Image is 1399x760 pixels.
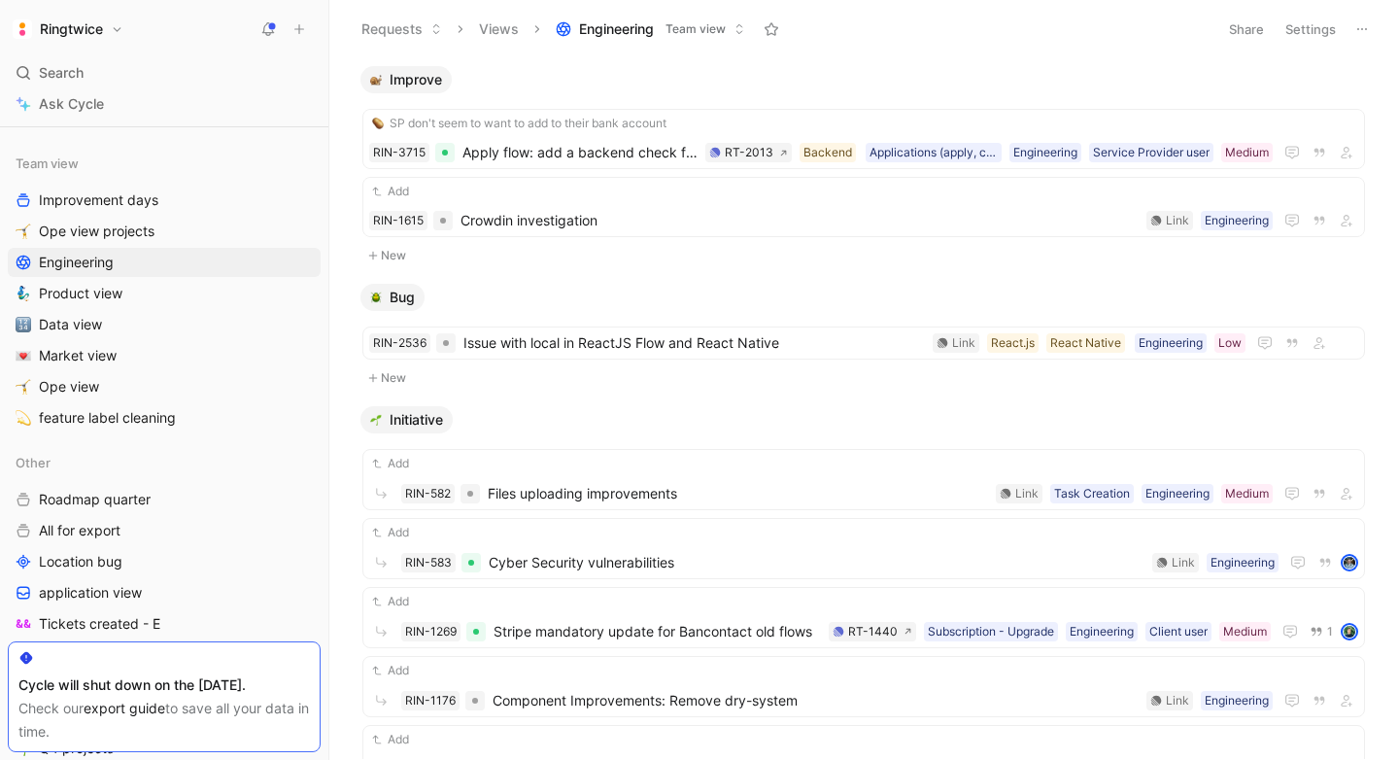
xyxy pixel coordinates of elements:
[369,114,669,133] button: 🥔SP don't seem to want to add to their bank account
[353,284,1375,391] div: 🪲BugNew
[8,609,321,639] a: Tickets created - E
[1225,143,1269,162] div: Medium
[461,209,1139,232] span: Crowdin investigation
[360,284,425,311] button: 🪲Bug
[8,578,321,607] a: application view
[547,15,754,44] button: EngineeringTeam view
[372,118,384,129] img: 🥔
[12,282,35,305] button: 🧞‍♂️
[39,222,154,241] span: Ope view projects
[16,224,31,239] img: 🤸
[360,66,452,93] button: 🐌Improve
[362,449,1365,510] a: AddRIN-582Files uploading improvementsMediumEngineeringTask CreationLink
[991,333,1035,353] div: React.js
[390,410,443,430] span: Initiative
[1343,556,1356,570] img: avatar
[8,279,321,308] a: 🧞‍♂️Product view
[1166,691,1189,710] div: Link
[369,730,412,749] button: Add
[489,551,1144,574] span: Cyber Security vulnerabilities
[16,453,51,472] span: Other
[369,454,412,473] button: Add
[803,143,852,162] div: Backend
[39,61,84,85] span: Search
[405,622,457,641] div: RIN-1269
[39,490,151,509] span: Roadmap quarter
[463,331,925,355] span: Issue with local in ReactJS Flow and React Native
[1327,626,1333,638] span: 1
[8,58,321,87] div: Search
[353,66,1375,268] div: 🐌ImproveNew
[12,406,35,430] button: 💫
[390,288,415,307] span: Bug
[8,186,321,215] a: Improvement days
[39,408,176,428] span: feature label cleaning
[8,217,321,246] a: 🤸Ope view projects
[370,74,382,86] img: 🐌
[370,414,382,426] img: 🌱
[39,552,122,571] span: Location bug
[665,19,726,39] span: Team view
[39,521,120,540] span: All for export
[39,583,142,603] span: application view
[1223,622,1267,641] div: Medium
[16,317,31,332] img: 🔢
[1050,333,1121,353] div: React Native
[362,518,1365,579] a: AddRIN-583Cyber Security vulnerabilitiesEngineeringLinkavatar
[405,484,451,503] div: RIN-582
[373,211,424,230] div: RIN-1615
[8,310,321,339] a: 🔢Data view
[8,547,321,576] a: Location bug
[18,674,310,697] div: Cycle will shut down on the [DATE].
[579,19,654,39] span: Engineering
[16,348,31,363] img: 💌
[16,154,79,173] span: Team view
[8,448,321,477] div: Other
[493,689,1139,712] span: Component Improvements: Remove dry-system
[360,244,1367,267] button: New
[1166,211,1189,230] div: Link
[1220,16,1273,43] button: Share
[952,333,975,353] div: Link
[362,327,1365,360] a: RIN-2536Issue with local in ReactJS Flow and React NativeLowEngineeringReact NativeReact.jsLink
[8,89,321,119] a: Ask Cycle
[1306,621,1337,642] button: 1
[1205,211,1269,230] div: Engineering
[1172,553,1195,572] div: Link
[369,592,412,611] button: Add
[84,700,165,716] a: export guide
[12,344,35,367] button: 💌
[16,286,31,301] img: 🧞‍♂️
[390,114,666,133] span: SP don't seem to want to add to their bank account
[360,406,453,433] button: 🌱Initiative
[1149,622,1208,641] div: Client user
[370,292,382,303] img: 🪲
[18,697,310,743] div: Check our to save all your data in time.
[360,366,1367,390] button: New
[39,315,102,334] span: Data view
[369,523,412,542] button: Add
[1015,484,1039,503] div: Link
[362,109,1365,169] a: 🥔SP don't seem to want to add to their bank accountRIN-3715Apply flow: add a backend check for in...
[1070,622,1134,641] div: Engineering
[39,614,160,634] span: Tickets created - E
[928,622,1054,641] div: Subscription - Upgrade
[369,661,412,680] button: Add
[362,587,1365,648] a: AddRIN-1269Stripe mandatory update for Bancontact old flowsMediumClient userEngineeringSubscripti...
[494,620,821,643] span: Stripe mandatory update for Bancontact old flows
[39,346,117,365] span: Market view
[369,182,412,201] button: Add
[848,622,898,641] div: RT-1440
[405,691,456,710] div: RIN-1176
[39,253,114,272] span: Engineering
[39,284,122,303] span: Product view
[1145,484,1210,503] div: Engineering
[373,333,427,353] div: RIN-2536
[16,410,31,426] img: 💫
[362,177,1365,237] a: AddRIN-1615Crowdin investigationEngineeringLink
[488,482,988,505] span: Files uploading improvements
[1277,16,1345,43] button: Settings
[462,141,698,164] span: Apply flow: add a backend check for income limit
[12,220,35,243] button: 🤸
[1211,553,1275,572] div: Engineering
